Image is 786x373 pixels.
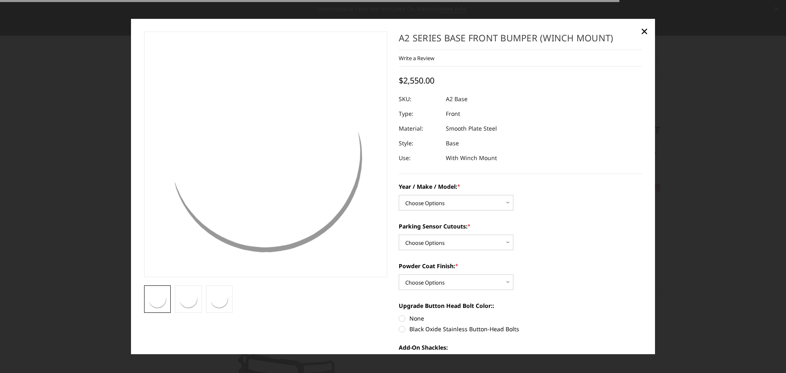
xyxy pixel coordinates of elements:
img: A2 Series Base Front Bumper (winch mount) [208,288,230,310]
a: Close [638,25,651,38]
a: A2 Series Base Front Bumper (winch mount) [144,32,388,277]
iframe: Chat Widget [745,334,786,373]
dd: Front [446,106,460,121]
img: A2 Series Base Front Bumper (winch mount) [147,288,169,310]
label: Add-On Shackles: [399,343,642,352]
a: Write a Review [399,54,434,62]
dt: Use: [399,151,440,165]
label: Parking Sensor Cutouts: [399,222,642,231]
h1: A2 Series Base Front Bumper (winch mount) [399,32,642,50]
dt: Type: [399,106,440,121]
label: Black Oxide Stainless Button-Head Bolts [399,325,642,333]
label: Year / Make / Model: [399,182,642,191]
dd: With Winch Mount [446,151,497,165]
dt: Material: [399,121,440,136]
dd: A2 Base [446,92,468,106]
label: None [399,314,642,323]
dd: Smooth Plate Steel [446,121,497,136]
dt: SKU: [399,92,440,106]
span: × [641,22,648,40]
label: Upgrade Button Head Bolt Color:: [399,301,642,310]
span: $2,550.00 [399,75,434,86]
dd: Base [446,136,459,151]
img: A2 Series Base Front Bumper (winch mount) [147,34,385,275]
label: Powder Coat Finish: [399,262,642,270]
dt: Style: [399,136,440,151]
img: A2 Series Base Front Bumper (winch mount) [177,288,199,310]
